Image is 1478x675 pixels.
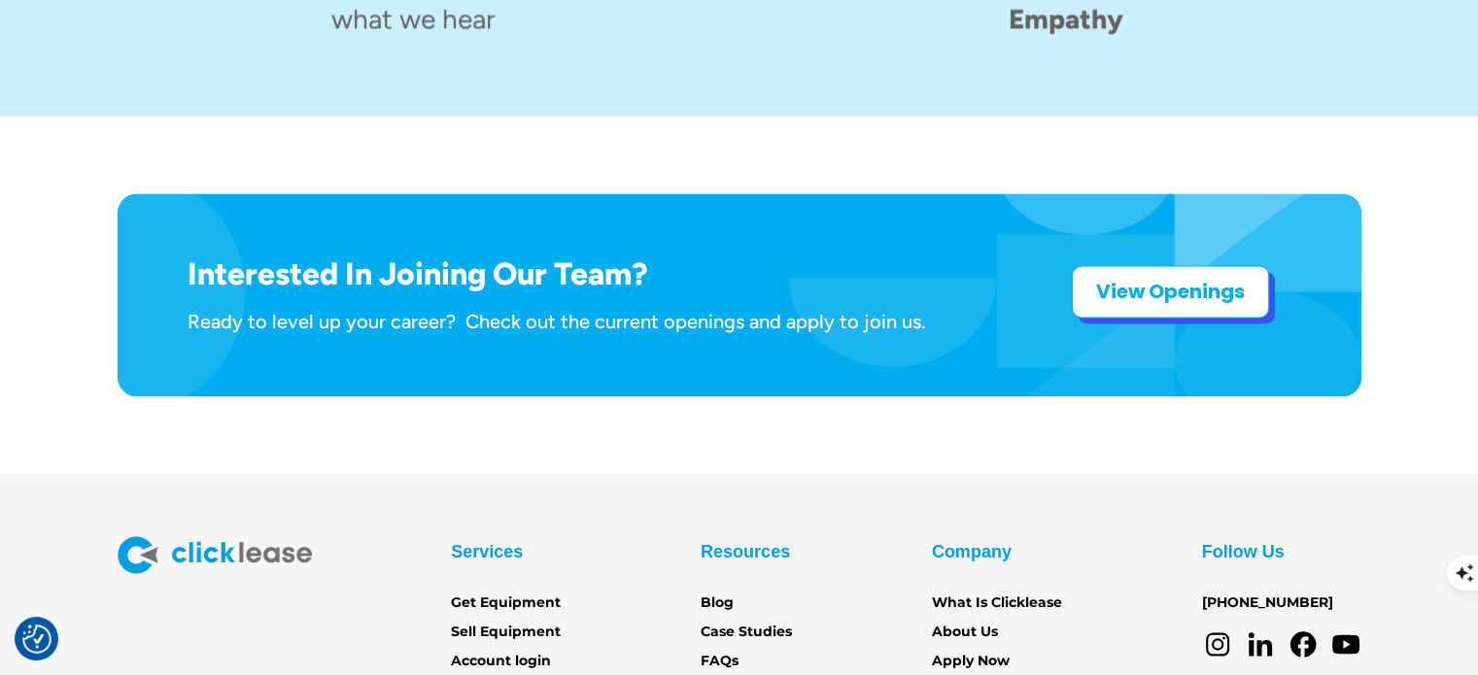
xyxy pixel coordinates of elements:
span: Empathy [1009,2,1123,35]
div: Company [932,536,1012,567]
div: Follow Us [1202,536,1285,567]
a: [PHONE_NUMBER] [1202,591,1333,613]
a: Blog [701,591,734,613]
div: Ready to level up your career? Check out the current openings and apply to join us. [188,309,925,334]
img: Clicklease logo [118,536,312,573]
h1: Interested In Joining Our Team? [188,255,925,292]
a: About Us [932,621,998,642]
button: Consent Preferences [22,624,52,654]
div: Resources [701,536,790,567]
img: Revisit consent button [22,624,52,654]
a: Case Studies [701,621,792,642]
a: FAQs [701,650,739,671]
a: Account login [451,650,551,671]
a: View Openings [1072,265,1269,318]
a: What Is Clicklease [932,591,1062,613]
a: Apply Now [932,650,1010,671]
strong: View Openings [1096,278,1245,305]
a: Get Equipment [451,591,561,613]
a: Sell Equipment [451,621,561,642]
div: Services [451,536,523,567]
